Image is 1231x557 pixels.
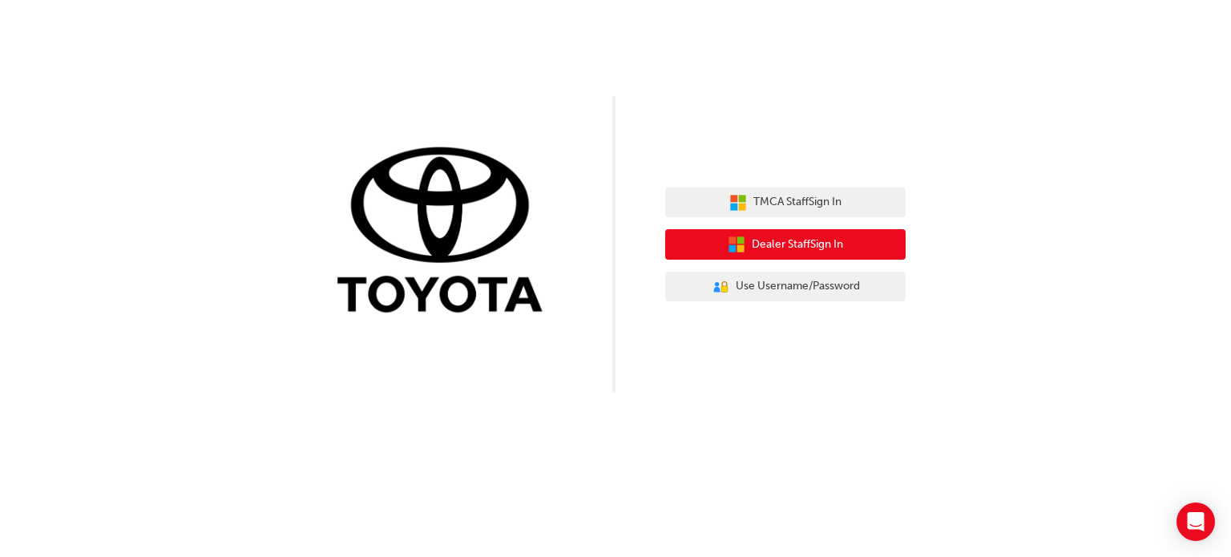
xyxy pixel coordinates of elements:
span: TMCA Staff Sign In [753,193,842,212]
span: Dealer Staff Sign In [752,236,843,254]
button: Use Username/Password [665,272,906,302]
button: TMCA StaffSign In [665,188,906,218]
span: Use Username/Password [736,277,860,296]
img: Trak [325,143,566,321]
button: Dealer StaffSign In [665,229,906,260]
div: Open Intercom Messenger [1177,503,1215,541]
